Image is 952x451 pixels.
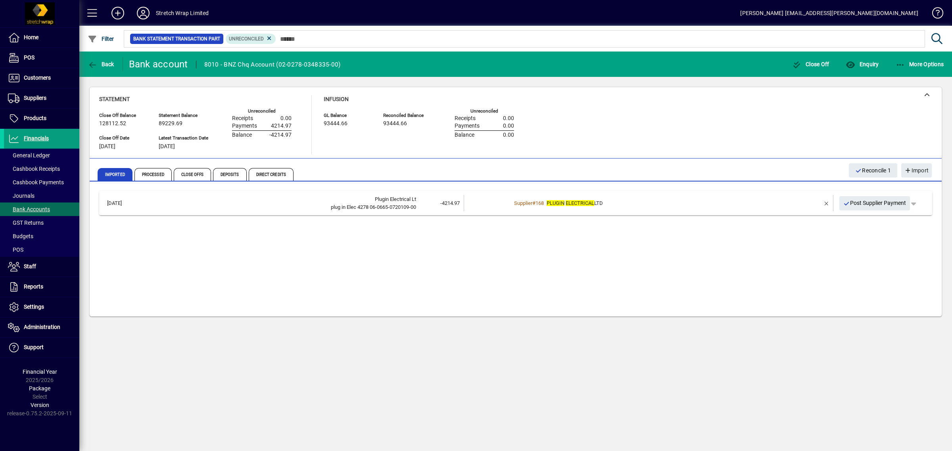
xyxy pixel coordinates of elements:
[24,324,60,330] span: Administration
[790,57,831,71] button: Close Off
[904,164,929,177] span: Import
[511,199,547,207] a: Supplier#168
[24,115,46,121] span: Products
[4,203,79,216] a: Bank Accounts
[133,35,220,43] span: Bank Statement Transaction Part
[383,120,407,127] span: 93444.66
[24,34,38,40] span: Home
[503,132,514,138] span: 0.00
[88,61,114,67] span: Back
[24,283,43,290] span: Reports
[8,179,64,185] span: Cashbook Payments
[4,68,79,88] a: Customers
[232,123,257,129] span: Payments
[159,136,208,141] span: Latest Transaction Date
[24,54,35,61] span: POS
[8,233,33,239] span: Budgets
[8,206,50,212] span: Bank Accounts
[8,166,60,172] span: Cashbook Receipts
[156,7,209,19] div: Stretch Wrap Limited
[324,120,347,127] span: 93444.66
[8,152,50,159] span: General Ledger
[4,28,79,48] a: Home
[514,200,532,206] span: Supplier
[24,95,46,101] span: Suppliers
[24,344,44,350] span: Support
[324,113,371,118] span: GL Balance
[846,61,879,67] span: Enquiry
[894,57,946,71] button: More Options
[383,113,431,118] span: Reconciled Balance
[79,57,123,71] app-page-header-button: Back
[24,135,49,141] span: Financials
[4,243,79,256] a: POS
[4,149,79,162] a: General Ledger
[271,123,292,129] span: 4214.97
[440,200,460,206] span: -4214.97
[4,109,79,128] a: Products
[839,196,910,210] button: Post Supplier Payment
[547,200,603,206] span: LTD
[820,197,833,210] button: Remove
[470,109,498,114] label: Unreconciled
[103,195,140,211] td: [DATE]
[4,48,79,68] a: POS
[844,57,881,71] button: Enquiry
[23,369,57,375] span: Financial Year
[249,168,294,181] span: Direct Credits
[4,189,79,203] a: Journals
[4,277,79,297] a: Reports
[204,58,341,71] div: 8010 - BNZ Chq Account (02-0278-0348335-00)
[99,120,126,127] span: 128112.52
[129,58,188,71] div: Bank account
[4,257,79,277] a: Staff
[248,109,276,114] label: Unreconciled
[159,120,182,127] span: 89229.69
[31,402,49,408] span: Version
[4,216,79,229] a: GST Returns
[4,338,79,357] a: Support
[8,193,35,199] span: Journals
[566,200,594,206] em: ELECTRICAL
[896,61,944,67] span: More Options
[213,168,247,181] span: Deposits
[535,200,544,206] span: 168
[532,200,535,206] span: #
[98,168,132,181] span: Imported
[4,162,79,176] a: Cashbook Receipts
[901,163,932,178] button: Import
[24,75,51,81] span: Customers
[4,88,79,108] a: Suppliers
[269,132,292,138] span: -4214.97
[843,197,906,210] span: Post Supplier Payment
[140,195,416,203] div: Plugin Electrical Lt
[24,263,36,269] span: Staff
[232,115,253,122] span: Receipts
[8,220,44,226] span: GST Returns
[8,247,23,253] span: POS
[86,32,116,46] button: Filter
[159,113,208,118] span: Statement Balance
[4,317,79,337] a: Administration
[503,115,514,122] span: 0.00
[88,36,114,42] span: Filter
[280,115,292,122] span: 0.00
[4,229,79,243] a: Budgets
[229,36,264,42] span: Unreconciled
[131,6,156,20] button: Profile
[855,164,891,177] span: Reconcile 1
[99,191,932,215] mat-expansion-panel-header: [DATE]Plugin Electrical Ltplug in Elec 4278 06-0665-0720109-00-4214.97Supplier#168PLUGIN ELECTRIC...
[134,168,172,181] span: Processed
[99,143,115,150] span: [DATE]
[4,176,79,189] a: Cashbook Payments
[503,123,514,129] span: 0.00
[455,123,480,129] span: Payments
[174,168,211,181] span: Close Offs
[232,132,252,138] span: Balance
[455,115,476,122] span: Receipts
[140,203,416,211] div: plug in Elec 4278 06-0665-0720109-00
[547,200,564,206] em: PLUGIN
[455,132,474,138] span: Balance
[105,6,131,20] button: Add
[29,385,50,392] span: Package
